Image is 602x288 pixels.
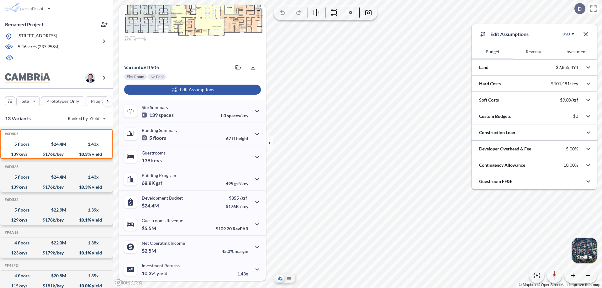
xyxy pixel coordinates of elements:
[479,178,512,185] p: Guestroom FF&E
[3,263,18,268] h5: Click to copy the code
[142,150,166,155] p: Guestrooms
[124,64,159,71] p: # 6d505
[142,128,177,133] p: Building Summary
[236,136,248,141] span: height
[240,195,247,201] span: /gsf
[5,21,44,28] p: Renamed Project
[472,44,513,59] button: Budget
[566,146,578,152] p: 5.00%
[142,263,180,268] p: Investment Returns
[237,271,248,276] p: 1.43x
[285,275,293,282] button: Site Plan
[142,112,174,118] p: 139
[556,65,578,70] p: $2,855,494
[91,98,108,104] p: Program
[479,81,501,87] p: Hard Costs
[156,270,167,276] span: yield
[5,73,50,83] img: BrandImage
[226,204,248,209] p: $176K
[18,55,19,62] p: -
[513,44,555,59] button: Revenue
[3,132,18,136] h5: Click to copy the code
[89,115,100,122] span: Yield
[226,136,248,141] p: 67
[124,64,141,70] span: Variant
[3,165,18,169] h5: Click to copy the code
[142,173,176,178] p: Building Program
[16,96,40,106] button: Site
[18,44,60,50] p: 5.46 acres ( 237,958 sf)
[235,249,248,254] span: margin
[142,202,160,209] p: $24.4M
[490,30,529,38] p: Edit Assumptions
[572,238,597,263] button: Switcher ImageSatellite
[151,157,162,164] span: keys
[150,74,164,79] p: No Pool
[555,44,597,59] button: Investment
[226,181,248,186] p: 495
[142,195,183,201] p: Development Budget
[276,275,284,282] button: Aerial View
[519,283,536,287] a: Mapbox
[479,162,525,168] p: Contingency Allowance
[127,74,144,79] p: Flex Room
[142,248,157,254] p: $2.5M
[142,180,162,186] p: 68.8K
[86,96,119,106] button: Program
[227,113,248,118] span: spaces/key
[142,218,183,223] p: Guestrooms Revenue
[22,98,29,104] p: Site
[153,135,166,141] span: floors
[232,136,235,141] span: ft
[142,240,185,246] p: Net Operating Income
[46,98,79,104] p: Prototypes Only
[551,81,578,86] p: $101,481/key
[115,279,142,286] a: Mapbox homepage
[240,204,248,209] span: /key
[569,283,600,287] a: Improve this map
[3,197,18,202] h5: Click to copy the code
[216,226,248,231] p: $109.20
[18,33,57,40] p: [STREET_ADDRESS]
[63,113,110,123] button: Ranked by Yield
[142,157,162,164] p: 139
[226,195,248,201] p: $355
[479,97,499,103] p: Soft Costs
[560,97,578,103] p: $9.00/gsf
[479,129,515,136] p: Construction Loan
[85,73,95,83] img: user logo
[142,225,157,231] p: $5.5M
[142,135,166,141] p: 5
[5,115,31,122] p: 13 Variants
[577,254,592,259] p: Satellite
[572,238,597,263] img: Switcher Image
[233,226,248,231] span: RevPAR
[479,146,531,152] p: Developer Overhead & Fee
[142,105,168,110] p: Site Summary
[156,180,162,186] span: gsf
[41,96,84,106] button: Prototypes Only
[234,181,248,186] span: gsf/key
[563,162,578,168] p: 10.00%
[578,6,582,12] p: D
[220,113,248,118] p: 1.0
[562,32,570,37] div: USD
[159,112,174,118] span: spaces
[222,249,248,254] p: 45.0%
[3,230,18,235] h5: Click to copy the code
[537,283,568,287] a: OpenStreetMap
[124,85,261,95] button: Edit Assumptions
[479,113,511,119] p: Custom Budgets
[573,113,578,119] p: $0
[479,64,488,71] p: Land
[142,270,167,276] p: 10.3%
